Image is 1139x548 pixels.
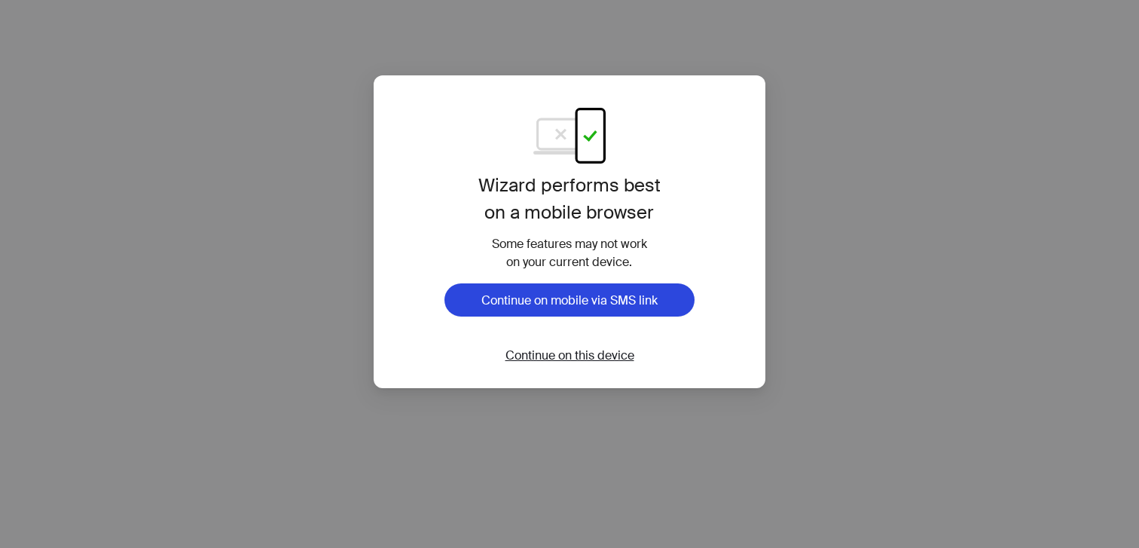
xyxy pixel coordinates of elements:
button: Continue on mobile via SMS link [444,283,695,317]
div: Some features may not work on your current device. [432,235,707,271]
span: Continue on this device [505,347,634,363]
span: Continue on mobile via SMS link [481,292,658,308]
h1: Wizard performs best on a mobile browser [432,172,707,226]
button: Continue on this device [493,347,646,364]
